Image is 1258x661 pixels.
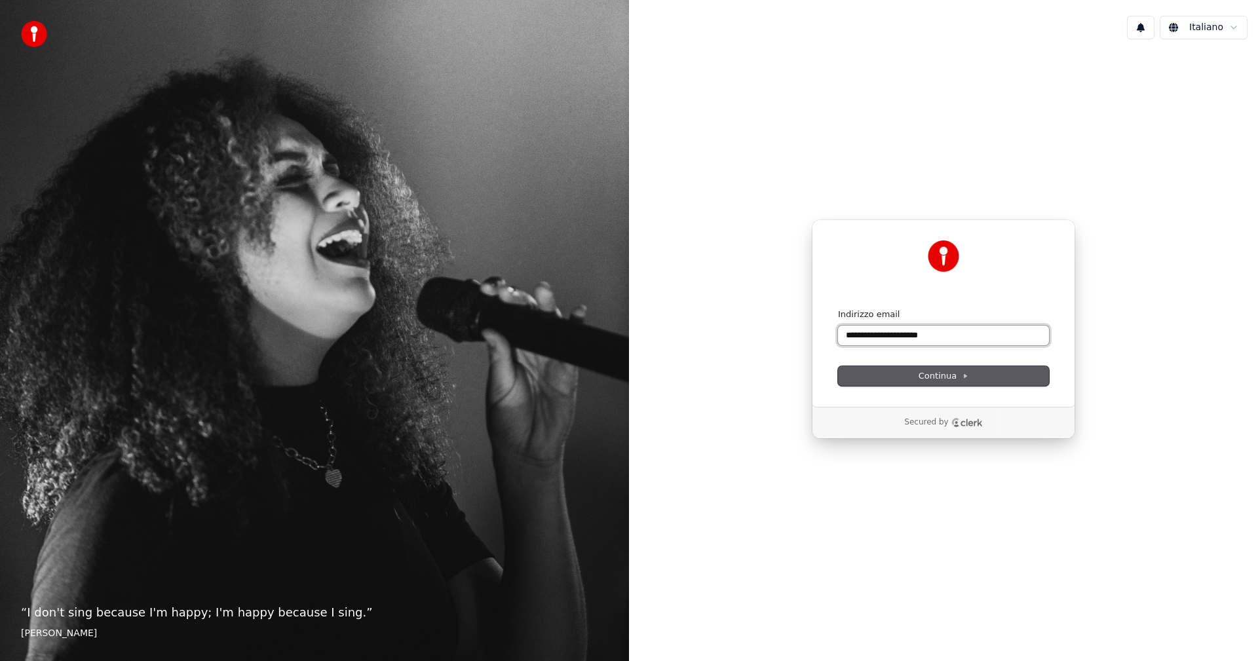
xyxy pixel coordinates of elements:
img: youka [21,21,47,47]
p: “ I don't sing because I'm happy; I'm happy because I sing. ” [21,603,608,622]
a: Clerk logo [951,418,983,427]
button: Continua [838,366,1049,386]
label: Indirizzo email [838,309,900,320]
p: Secured by [904,417,948,428]
span: Continua [919,370,968,382]
footer: [PERSON_NAME] [21,627,608,640]
img: Youka [928,240,959,272]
